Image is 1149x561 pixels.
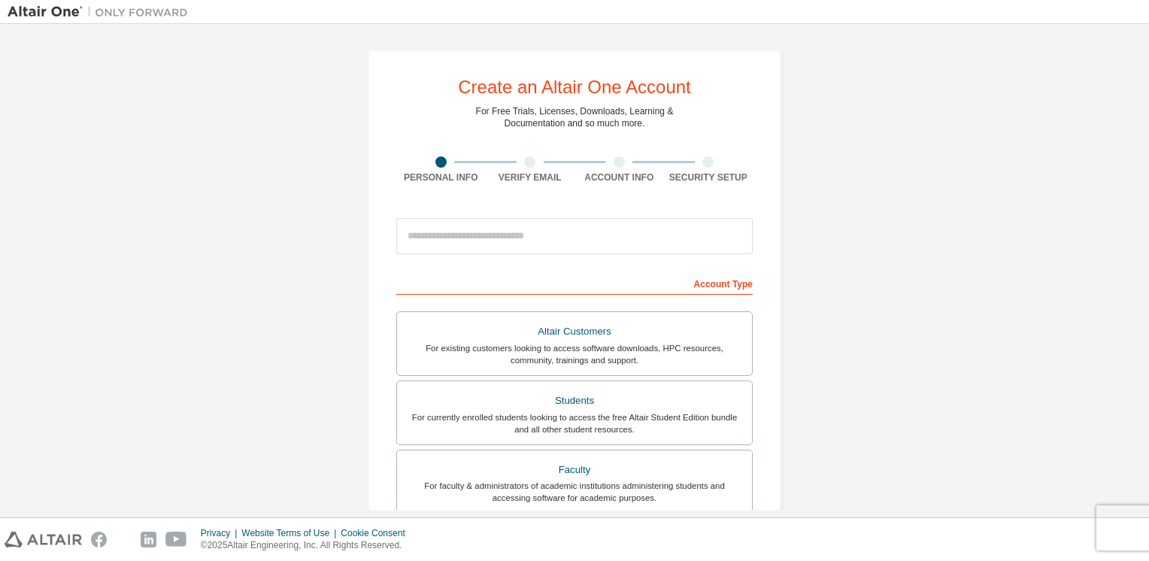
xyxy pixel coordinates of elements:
[165,532,187,547] img: youtube.svg
[396,171,486,183] div: Personal Info
[241,527,341,539] div: Website Terms of Use
[396,271,753,295] div: Account Type
[406,321,743,342] div: Altair Customers
[476,105,674,129] div: For Free Trials, Licenses, Downloads, Learning & Documentation and so much more.
[664,171,753,183] div: Security Setup
[574,171,664,183] div: Account Info
[406,390,743,411] div: Students
[406,342,743,366] div: For existing customers looking to access software downloads, HPC resources, community, trainings ...
[341,527,414,539] div: Cookie Consent
[406,459,743,481] div: Faculty
[8,5,196,20] img: Altair One
[406,480,743,504] div: For faculty & administrators of academic institutions administering students and accessing softwa...
[91,532,107,547] img: facebook.svg
[406,411,743,435] div: For currently enrolled students looking to access the free Altair Student Edition bundle and all ...
[201,527,241,539] div: Privacy
[141,532,156,547] img: linkedin.svg
[458,78,691,96] div: Create an Altair One Account
[201,539,414,552] p: © 2025 Altair Engineering, Inc. All Rights Reserved.
[5,532,82,547] img: altair_logo.svg
[486,171,575,183] div: Verify Email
